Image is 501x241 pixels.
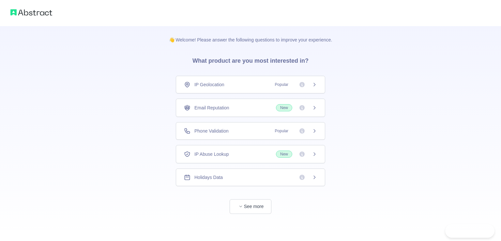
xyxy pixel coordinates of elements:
[445,224,494,238] iframe: Toggle Customer Support
[271,128,292,134] span: Popular
[194,174,223,181] span: Holidays Data
[10,8,52,17] img: Abstract logo
[271,81,292,88] span: Popular
[276,104,292,111] span: New
[230,199,271,214] button: See more
[194,81,224,88] span: IP Geolocation
[182,43,319,76] h3: What product are you most interested in?
[194,128,229,134] span: Phone Validation
[276,151,292,158] span: New
[159,26,343,43] p: 👋 Welcome! Please answer the following questions to improve your experience.
[194,104,229,111] span: Email Reputation
[194,151,229,157] span: IP Abuse Lookup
